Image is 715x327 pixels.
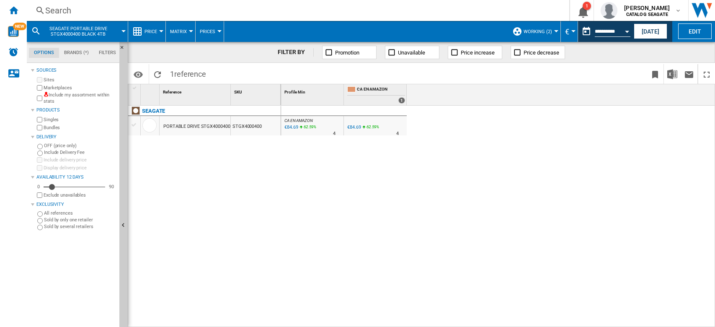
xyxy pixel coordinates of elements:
[161,84,230,97] div: Reference Sort None
[357,86,405,93] span: CA EN AMAZON
[565,21,573,42] button: €
[37,125,42,130] input: Bundles
[44,125,116,131] label: Bundles
[8,26,19,37] img: wise-card.svg
[44,157,116,163] label: Include delivery price
[512,21,556,42] div: working (2)
[44,217,116,223] label: Sold by only one retailer
[44,149,116,156] label: Include Delivery Fee
[347,125,361,130] div: €84.69
[35,184,42,190] div: 0
[37,165,42,171] input: Display delivery price
[283,123,298,132] div: Last updated : Wednesday, 8 October 2025 08:00
[31,21,124,42] div: SEAGATE PORTABLE DRIVE STGX4000400 BLACK 4TB
[232,84,281,97] div: Sort None
[304,125,313,129] span: 62.59
[37,144,43,149] input: OFF (price only)
[367,125,376,129] span: 62.59
[303,123,308,133] i: %
[561,21,578,42] md-menu: Currency
[524,29,552,34] span: working (2)
[142,106,165,116] div: Click to filter on that brand
[44,210,116,216] label: All references
[601,2,617,19] img: profile.jpg
[385,46,439,59] button: Unavailable
[94,48,121,58] md-tab-item: Filters
[8,47,18,57] img: alerts-logo.svg
[396,130,399,138] div: Delivery Time : 4 days
[44,223,116,230] label: Sold by several retailers
[234,90,242,94] span: SKU
[59,48,94,58] md-tab-item: Brands (*)
[578,23,595,40] button: md-calendar
[524,49,559,56] span: Price decrease
[44,143,116,149] label: OFF (price only)
[36,201,116,208] div: Exclusivity
[166,64,210,82] span: 1
[149,64,166,84] button: Reload
[461,49,495,56] span: Price increase
[13,23,26,30] span: NEW
[284,118,313,123] span: CA EN AMAZON
[448,46,502,59] button: Price increase
[37,192,42,198] input: Display delivery price
[44,77,116,83] label: Sites
[37,218,43,223] input: Sold by only one retailer
[333,130,336,138] div: Delivery Time : 4 days
[119,42,129,57] button: Hide
[232,84,281,97] div: SKU Sort None
[37,225,43,230] input: Sold by several retailers
[283,84,343,97] div: Profile Min Sort None
[44,183,105,191] md-slider: Availability
[511,46,565,59] button: Price decrease
[37,157,42,163] input: Include delivery price
[664,64,681,84] button: Download in Excel
[170,21,191,42] div: Matrix
[142,84,159,97] div: Sort None
[626,12,668,17] b: CATALOG SEAGATE
[37,85,42,91] input: Marketplaces
[37,211,43,217] input: All references
[231,116,281,135] div: STGX4000400
[37,93,42,104] input: Include my assortment within stats
[200,21,219,42] button: Prices
[667,69,677,79] img: excel-24x24.png
[44,85,116,91] label: Marketplaces
[278,48,313,57] div: FILTER BY
[44,117,116,123] label: Singles
[170,29,187,34] span: Matrix
[107,184,116,190] div: 90
[346,123,361,132] div: €84.69
[565,27,569,36] span: €
[44,92,116,105] label: Include my assortment within stats
[145,21,161,42] button: Price
[37,151,43,156] input: Include Delivery Fee
[44,26,112,37] span: SEAGATE PORTABLE DRIVE STGX4000400 BLACK 4TB
[174,70,206,78] span: reference
[322,46,377,59] button: Promotion
[335,49,359,56] span: Promotion
[44,21,120,42] button: SEAGATE PORTABLE DRIVE STGX4000400 BLACK 4TB
[200,29,215,34] span: Prices
[681,64,697,84] button: Send this report by email
[36,67,116,74] div: Sources
[678,23,712,39] button: Edit
[366,123,371,133] i: %
[583,2,591,10] div: 1
[132,21,161,42] div: Price
[578,21,632,42] div: This report is based on a date in the past.
[44,192,116,198] label: Exclude unavailables
[44,165,116,171] label: Display delivery price
[44,92,49,97] img: mysite-not-bg-18x18.png
[524,21,556,42] button: working (2)
[624,4,670,12] span: [PERSON_NAME]
[130,67,147,82] button: Options
[45,5,547,16] div: Search
[398,49,425,56] span: Unavailable
[698,64,715,84] button: Maximize
[398,97,405,104] div: 1 offers sold by CA EN AMAZON
[36,134,116,140] div: Delivery
[37,117,42,122] input: Singles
